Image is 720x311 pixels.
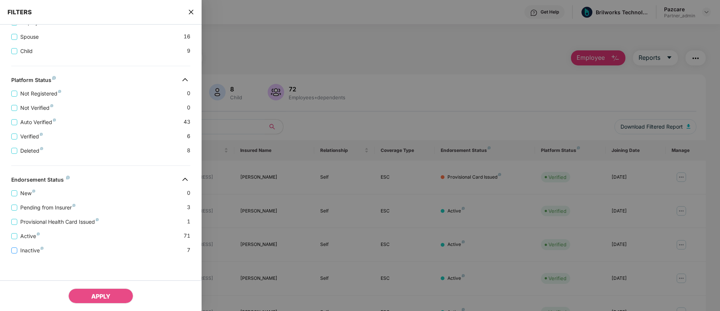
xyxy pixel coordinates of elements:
span: Not Registered [17,90,64,98]
img: svg+xml;base64,PHN2ZyB4bWxucz0iaHR0cDovL3d3dy53My5vcmcvMjAwMC9zdmciIHdpZHRoPSI4IiBoZWlnaHQ9IjgiIH... [40,147,43,150]
img: svg+xml;base64,PHN2ZyB4bWxucz0iaHR0cDovL3d3dy53My5vcmcvMjAwMC9zdmciIHdpZHRoPSI4IiBoZWlnaHQ9IjgiIH... [52,76,56,80]
span: Pending from Insurer [17,203,78,212]
span: 8 [187,146,190,155]
span: Deleted [17,147,46,155]
img: svg+xml;base64,PHN2ZyB4bWxucz0iaHR0cDovL3d3dy53My5vcmcvMjAwMC9zdmciIHdpZHRoPSI4IiBoZWlnaHQ9IjgiIH... [41,247,44,250]
span: 0 [187,189,190,197]
span: 7 [187,246,190,255]
img: svg+xml;base64,PHN2ZyB4bWxucz0iaHR0cDovL3d3dy53My5vcmcvMjAwMC9zdmciIHdpZHRoPSIzMiIgaGVpZ2h0PSIzMi... [179,74,191,86]
button: APPLY [68,288,133,303]
span: 1 [187,217,190,226]
span: Auto Verified [17,118,59,126]
span: close [188,8,194,16]
img: svg+xml;base64,PHN2ZyB4bWxucz0iaHR0cDovL3d3dy53My5vcmcvMjAwMC9zdmciIHdpZHRoPSI4IiBoZWlnaHQ9IjgiIH... [53,118,56,121]
img: svg+xml;base64,PHN2ZyB4bWxucz0iaHR0cDovL3d3dy53My5vcmcvMjAwMC9zdmciIHdpZHRoPSI4IiBoZWlnaHQ9IjgiIH... [72,204,75,207]
img: svg+xml;base64,PHN2ZyB4bWxucz0iaHR0cDovL3d3dy53My5vcmcvMjAwMC9zdmciIHdpZHRoPSIzMiIgaGVpZ2h0PSIzMi... [179,173,191,185]
span: Not Verified [17,104,56,112]
span: 3 [187,203,190,212]
span: Inactive [17,246,47,255]
span: FILTERS [8,8,32,16]
span: Verified [17,132,46,141]
img: svg+xml;base64,PHN2ZyB4bWxucz0iaHR0cDovL3d3dy53My5vcmcvMjAwMC9zdmciIHdpZHRoPSI4IiBoZWlnaHQ9IjgiIH... [66,176,70,179]
span: APPLY [91,293,110,300]
span: Child [17,47,36,55]
span: 0 [187,89,190,98]
span: Provisional Health Card Issued [17,218,102,226]
span: Active [17,232,43,240]
img: svg+xml;base64,PHN2ZyB4bWxucz0iaHR0cDovL3d3dy53My5vcmcvMjAwMC9zdmciIHdpZHRoPSI4IiBoZWlnaHQ9IjgiIH... [37,232,40,235]
span: 0 [187,103,190,112]
img: svg+xml;base64,PHN2ZyB4bWxucz0iaHR0cDovL3d3dy53My5vcmcvMjAwMC9zdmciIHdpZHRoPSI4IiBoZWlnaHQ9IjgiIH... [58,90,61,93]
img: svg+xml;base64,PHN2ZyB4bWxucz0iaHR0cDovL3d3dy53My5vcmcvMjAwMC9zdmciIHdpZHRoPSI4IiBoZWlnaHQ9IjgiIH... [32,190,35,193]
span: 9 [187,47,190,55]
div: Platform Status [11,77,56,86]
span: 71 [184,232,190,240]
span: Spouse [17,33,42,41]
span: New [17,189,38,197]
img: svg+xml;base64,PHN2ZyB4bWxucz0iaHR0cDovL3d3dy53My5vcmcvMjAwMC9zdmciIHdpZHRoPSI4IiBoZWlnaHQ9IjgiIH... [50,104,53,107]
img: svg+xml;base64,PHN2ZyB4bWxucz0iaHR0cDovL3d3dy53My5vcmcvMjAwMC9zdmciIHdpZHRoPSI4IiBoZWlnaHQ9IjgiIH... [96,218,99,221]
img: svg+xml;base64,PHN2ZyB4bWxucz0iaHR0cDovL3d3dy53My5vcmcvMjAwMC9zdmciIHdpZHRoPSI4IiBoZWlnaHQ9IjgiIH... [40,133,43,136]
div: Endorsement Status [11,176,70,185]
span: 43 [184,118,190,126]
span: 6 [187,132,190,141]
span: 16 [184,32,190,41]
